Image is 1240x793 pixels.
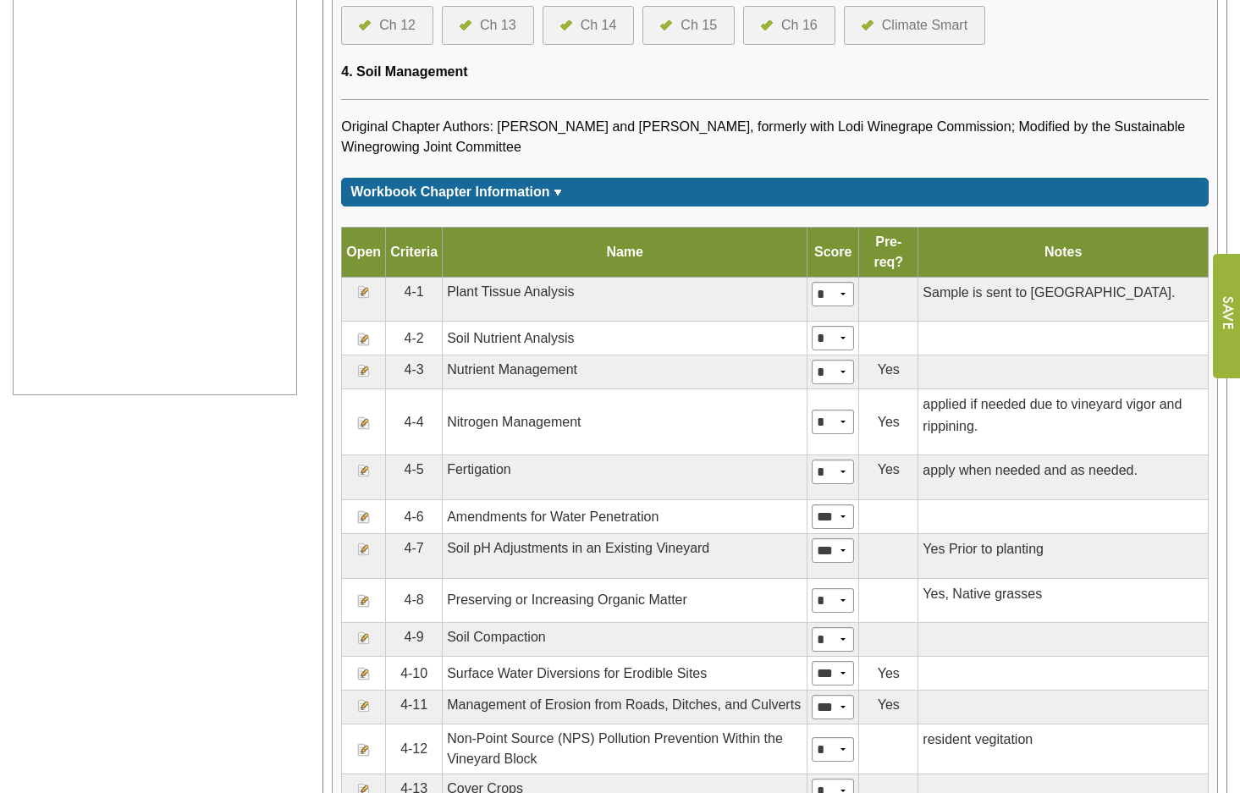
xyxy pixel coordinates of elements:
[341,64,467,79] span: 4. Soil Management
[443,534,807,579] td: Soil pH Adjustments in an Existing Vineyard
[460,15,516,36] a: Ch 13
[386,455,443,500] td: 4-5
[386,657,443,691] td: 4-10
[581,15,617,36] div: Ch 14
[460,20,471,30] img: icon-all-questions-answered.png
[443,355,807,389] td: Nutrient Management
[386,691,443,724] td: 4-11
[443,389,807,455] td: Nitrogen Management
[859,389,918,455] td: Yes
[859,455,918,500] td: Yes
[341,119,1185,154] span: Original Chapter Authors: [PERSON_NAME] and [PERSON_NAME], formerly with Lodi Winegrape Commissio...
[882,15,967,36] div: Climate Smart
[386,322,443,355] td: 4-2
[923,394,1204,437] p: applied if needed due to vineyard vigor and rippining.
[350,184,549,199] span: Workbook Chapter Information
[443,724,807,774] td: Non-Point Source (NPS) Pollution Prevention Within the Vineyard Block
[386,724,443,774] td: 4-12
[859,355,918,389] td: Yes
[480,15,516,36] div: Ch 13
[443,578,807,623] td: Preserving or Increasing Organic Matter
[560,20,572,30] img: icon-all-questions-answered.png
[443,455,807,500] td: Fertigation
[359,20,371,30] img: icon-all-questions-answered.png
[443,500,807,534] td: Amendments for Water Penetration
[443,227,807,277] th: Name
[560,15,617,36] a: Ch 14
[554,190,562,195] img: sort_arrow_down.gif
[923,729,1204,751] p: resident vegitation
[341,178,1209,207] div: Click for more or less content
[660,15,717,36] a: Ch 15
[386,389,443,455] td: 4-4
[386,578,443,623] td: 4-8
[660,20,672,30] img: icon-all-questions-answered.png
[443,657,807,691] td: Surface Water Diversions for Erodible Sites
[386,355,443,389] td: 4-3
[681,15,717,36] div: Ch 15
[923,460,1204,482] p: apply when needed and as needed.
[918,227,1209,277] th: Notes
[859,227,918,277] th: Pre-req?
[443,322,807,355] td: Soil Nutrient Analysis
[386,623,443,657] td: 4-9
[761,15,818,36] a: Ch 16
[859,691,918,724] td: Yes
[386,277,443,322] td: 4-1
[443,691,807,724] td: Management of Erosion from Roads, Ditches, and Culverts
[761,20,773,30] img: icon-all-questions-answered.png
[443,623,807,657] td: Soil Compaction
[359,15,416,36] a: Ch 12
[923,583,1204,605] p: Yes, Native grasses
[807,227,859,277] th: Score
[443,277,807,322] td: Plant Tissue Analysis
[781,15,818,36] div: Ch 16
[379,15,416,36] div: Ch 12
[862,15,967,36] a: Climate Smart
[923,538,1204,560] p: Yes Prior to planting
[923,282,1204,304] p: Sample is sent to [GEOGRAPHIC_DATA].
[386,500,443,534] td: 4-6
[1212,254,1240,378] input: Submit
[862,20,874,30] img: icon-all-questions-answered.png
[386,227,443,277] th: Criteria
[386,534,443,579] td: 4-7
[859,657,918,691] td: Yes
[342,227,386,277] th: Open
